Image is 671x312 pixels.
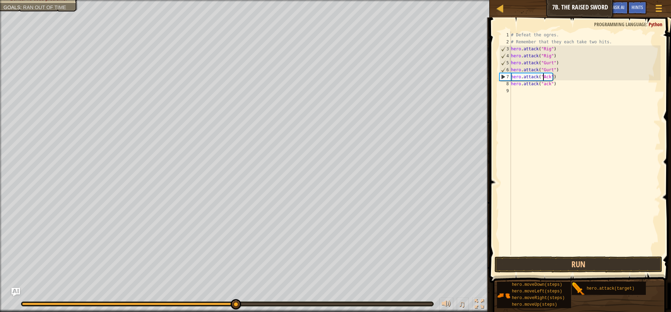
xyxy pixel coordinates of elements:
[587,286,635,291] span: hero.attack(target)
[500,73,511,80] div: 7
[497,289,510,302] img: portrait.png
[500,59,511,66] div: 5
[650,1,668,18] button: Show game menu
[20,5,23,10] span: :
[512,302,557,307] span: hero.moveUp(steps)
[649,21,662,28] span: Python
[23,5,66,10] span: Ran out of time
[3,5,20,10] span: Goals
[512,296,565,300] span: hero.moveRight(steps)
[500,45,511,52] div: 3
[12,288,20,296] button: Ask AI
[495,256,662,273] button: Run
[499,80,511,87] div: 8
[512,282,562,287] span: hero.moveDown(steps)
[499,87,511,94] div: 9
[572,282,585,296] img: portrait.png
[458,299,465,309] span: ♫
[499,31,511,38] div: 1
[500,66,511,73] div: 6
[632,4,643,10] span: Hints
[609,1,628,14] button: Ask AI
[500,52,511,59] div: 4
[594,21,646,28] span: Programming language
[472,298,486,312] button: Toggle fullscreen
[457,298,469,312] button: ♫
[499,38,511,45] div: 2
[439,298,453,312] button: Adjust volume
[613,4,625,10] span: Ask AI
[512,289,562,294] span: hero.moveLeft(steps)
[646,21,649,28] span: :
